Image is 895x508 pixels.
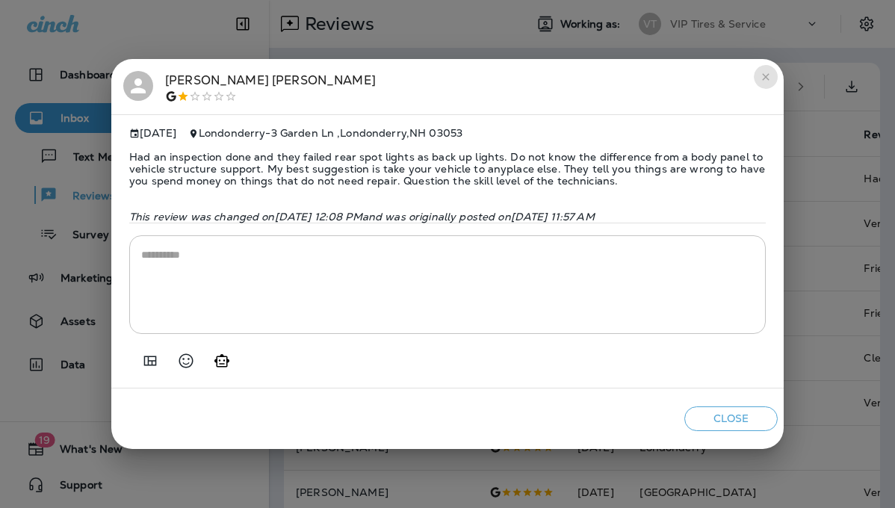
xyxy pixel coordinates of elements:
[135,346,165,376] button: Add in a premade template
[199,126,462,140] span: Londonderry - 3 Garden Ln , Londonderry , NH 03053
[171,346,201,376] button: Select an emoji
[754,65,778,89] button: close
[129,211,766,223] p: This review was changed on [DATE] 12:08 PM
[165,71,376,102] div: [PERSON_NAME] [PERSON_NAME]
[129,139,766,199] span: Had an inspection done and they failed rear spot lights as back up lights. Do not know the differ...
[207,346,237,376] button: Generate AI response
[129,127,176,140] span: [DATE]
[684,406,778,431] button: Close
[362,210,595,223] span: and was originally posted on [DATE] 11:57 AM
